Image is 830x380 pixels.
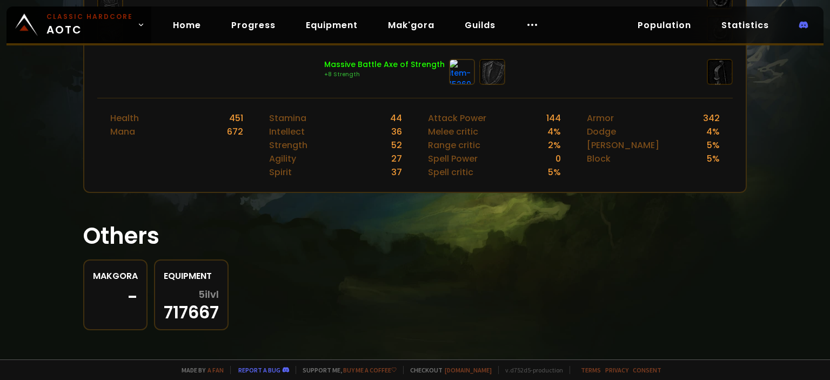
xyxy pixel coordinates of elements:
[633,366,661,374] a: Consent
[707,152,720,165] div: 5 %
[324,70,445,79] div: +8 Strength
[154,259,229,330] a: Equipment5ilvl717667
[391,125,402,138] div: 36
[164,14,210,36] a: Home
[227,125,243,138] div: 672
[83,219,747,253] h1: Others
[269,165,292,179] div: Spirit
[428,125,478,138] div: Melee critic
[343,366,397,374] a: Buy me a coffee
[456,14,504,36] a: Guilds
[93,289,138,305] div: -
[198,289,219,300] span: 5 ilvl
[403,366,492,374] span: Checkout
[175,366,224,374] span: Made by
[391,165,402,179] div: 37
[229,111,243,125] div: 451
[390,111,402,125] div: 44
[605,366,628,374] a: Privacy
[587,138,659,152] div: [PERSON_NAME]
[269,138,307,152] div: Strength
[269,152,296,165] div: Agility
[706,125,720,138] div: 4 %
[223,14,284,36] a: Progress
[324,59,445,70] div: Massive Battle Axe of Strength
[581,366,601,374] a: Terms
[428,138,480,152] div: Range critic
[110,125,135,138] div: Mana
[93,269,138,283] div: Makgora
[449,59,475,85] img: item-15269
[713,14,778,36] a: Statistics
[46,12,133,22] small: Classic Hardcore
[428,152,478,165] div: Spell Power
[297,14,366,36] a: Equipment
[548,138,561,152] div: 2 %
[498,366,563,374] span: v. d752d5 - production
[269,125,305,138] div: Intellect
[6,6,151,43] a: Classic HardcoreAOTC
[379,14,443,36] a: Mak'gora
[548,165,561,179] div: 5 %
[391,138,402,152] div: 52
[296,366,397,374] span: Support me,
[110,111,139,125] div: Health
[83,259,148,330] a: Makgora-
[269,111,306,125] div: Stamina
[587,125,616,138] div: Dodge
[428,111,486,125] div: Attack Power
[703,111,720,125] div: 342
[164,269,219,283] div: Equipment
[428,165,473,179] div: Spell critic
[445,366,492,374] a: [DOMAIN_NAME]
[546,111,561,125] div: 144
[707,138,720,152] div: 5 %
[46,12,133,38] span: AOTC
[391,152,402,165] div: 27
[238,366,280,374] a: Report a bug
[207,366,224,374] a: a fan
[547,125,561,138] div: 4 %
[587,152,611,165] div: Block
[555,152,561,165] div: 0
[587,111,614,125] div: Armor
[164,289,219,321] div: 717667
[629,14,700,36] a: Population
